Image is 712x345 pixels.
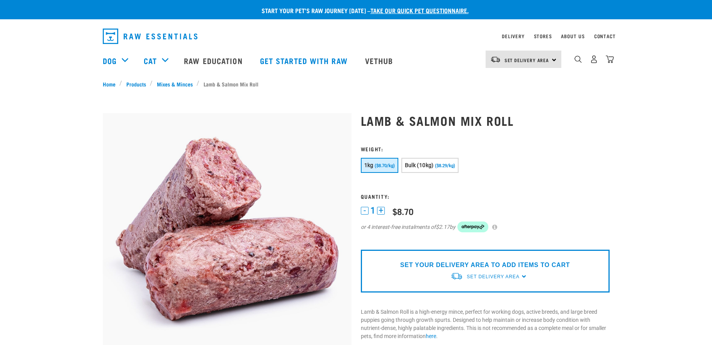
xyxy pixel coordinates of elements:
[357,45,403,76] a: Vethub
[426,333,436,339] a: here
[435,163,455,168] span: ($8.29/kg)
[370,8,469,12] a: take our quick pet questionnaire.
[405,162,434,168] span: Bulk (10kg)
[153,80,197,88] a: Mixes & Minces
[252,45,357,76] a: Get started with Raw
[103,29,197,44] img: Raw Essentials Logo
[103,80,120,88] a: Home
[361,308,610,340] p: Lamb & Salmon Roll is a high-energy mince, perfect for working dogs, active breeds, and large bre...
[122,80,150,88] a: Products
[364,162,374,168] span: 1kg
[361,113,610,127] h1: Lamb & Salmon Mix Roll
[490,56,501,63] img: van-moving.png
[457,222,488,232] img: Afterpay
[594,35,616,37] a: Contact
[436,223,450,231] span: $2.17
[176,45,252,76] a: Raw Education
[574,56,582,63] img: home-icon-1@2x.png
[361,146,610,152] h3: Weight:
[393,206,413,216] div: $8.70
[502,35,524,37] a: Delivery
[361,158,398,173] button: 1kg ($8.70/kg)
[505,59,549,61] span: Set Delivery Area
[377,207,385,215] button: +
[534,35,552,37] a: Stores
[144,55,157,66] a: Cat
[450,272,463,280] img: van-moving.png
[401,158,459,173] button: Bulk (10kg) ($8.29/kg)
[370,206,375,215] span: 1
[361,207,369,215] button: -
[375,163,395,168] span: ($8.70/kg)
[97,25,616,47] nav: dropdown navigation
[400,260,570,270] p: SET YOUR DELIVERY AREA TO ADD ITEMS TO CART
[361,222,610,232] div: or 4 interest-free instalments of by
[590,55,598,63] img: user.png
[361,193,610,199] h3: Quantity:
[103,55,117,66] a: Dog
[467,274,519,279] span: Set Delivery Area
[103,80,610,88] nav: breadcrumbs
[561,35,585,37] a: About Us
[606,55,614,63] img: home-icon@2x.png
